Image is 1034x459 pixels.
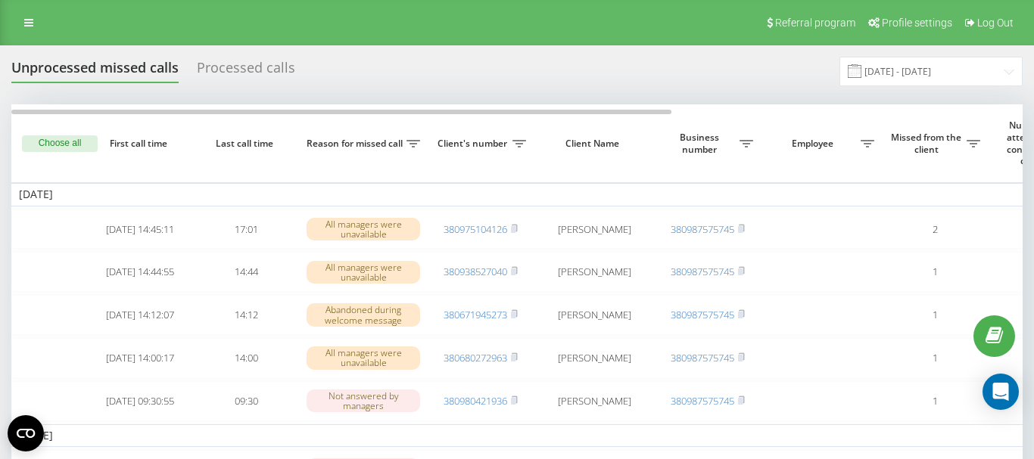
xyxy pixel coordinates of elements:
[435,138,512,150] span: Client's number
[307,218,420,240] div: All managers were unavailable
[307,303,420,326] div: Abandoned during welcome message
[193,381,299,421] td: 09:30
[87,252,193,292] td: [DATE] 14:44:55
[307,389,420,412] div: Not answered by managers
[882,252,988,292] td: 1
[307,346,420,369] div: All managers were unavailable
[193,295,299,335] td: 14:12
[882,338,988,378] td: 1
[671,351,734,364] a: 380987575745
[444,394,507,408] a: 380980421936
[534,338,655,378] td: [PERSON_NAME]
[977,17,1014,29] span: Log Out
[87,338,193,378] td: [DATE] 14:00:17
[671,308,734,321] a: 380987575745
[534,209,655,250] td: [PERSON_NAME]
[534,381,655,421] td: [PERSON_NAME]
[205,138,287,150] span: Last call time
[193,209,299,250] td: 17:01
[671,265,734,278] a: 380987575745
[775,17,855,29] span: Referral program
[99,138,181,150] span: First call time
[444,222,507,236] a: 380975104126
[444,351,507,364] a: 380680272963
[193,252,299,292] td: 14:44
[882,295,988,335] td: 1
[11,60,179,83] div: Unprocessed missed calls
[193,338,299,378] td: 14:00
[662,132,740,155] span: Business number
[8,415,44,451] button: Open CMP widget
[671,222,734,236] a: 380987575745
[22,135,98,152] button: Choose all
[547,138,642,150] span: Client Name
[87,381,193,421] td: [DATE] 09:30:55
[768,138,861,150] span: Employee
[307,261,420,284] div: All managers were unavailable
[882,209,988,250] td: 2
[882,381,988,421] td: 1
[534,252,655,292] td: [PERSON_NAME]
[534,295,655,335] td: [PERSON_NAME]
[671,394,734,408] a: 380987575745
[882,17,952,29] span: Profile settings
[444,308,507,321] a: 380671945273
[983,374,1019,410] div: Open Intercom Messenger
[87,209,193,250] td: [DATE] 14:45:11
[307,138,406,150] span: Reason for missed call
[197,60,295,83] div: Processed calls
[444,265,507,278] a: 380938527040
[889,132,967,155] span: Missed from the client
[87,295,193,335] td: [DATE] 14:12:07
